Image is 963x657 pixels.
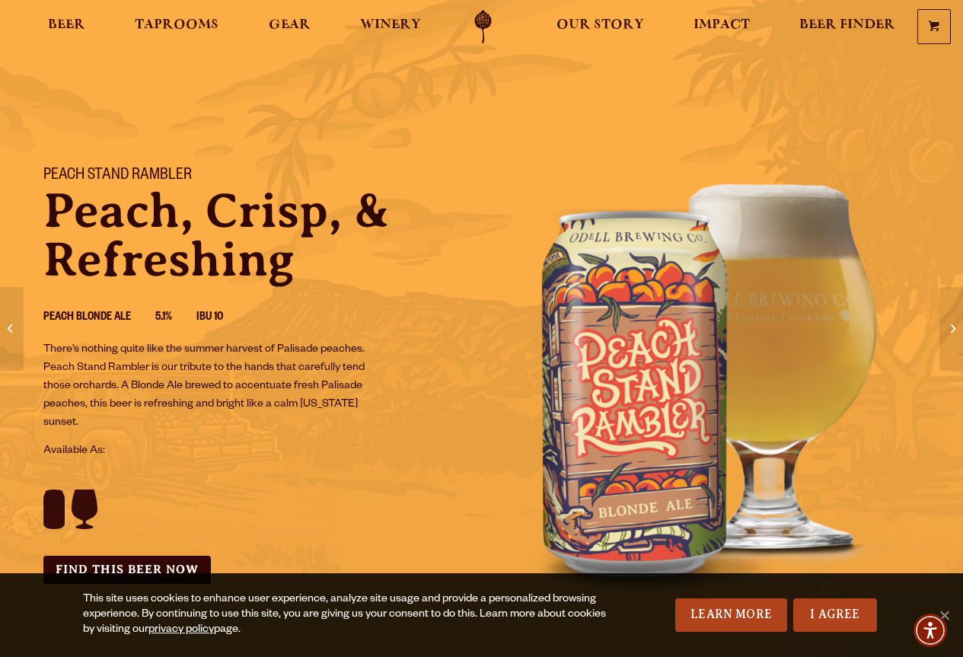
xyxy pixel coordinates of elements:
a: Winery [350,10,431,44]
span: Taprooms [135,19,218,31]
div: Accessibility Menu [914,614,947,647]
a: Taprooms [125,10,228,44]
span: Beer [48,19,85,31]
div: This site uses cookies to enhance user experience, analyze site usage and provide a personalized ... [83,592,615,638]
a: Learn More [675,598,787,632]
a: privacy policy [148,624,214,636]
a: Beer [38,10,95,44]
li: 5.1% [155,308,196,328]
li: Peach Blonde Ale [43,308,155,328]
a: Beer Finder [789,10,905,44]
span: Our Story [556,19,644,31]
a: Impact [684,10,760,44]
a: Find this Beer Now [43,556,211,584]
span: Gear [269,19,311,31]
a: I Agree [793,598,877,632]
li: IBU 10 [196,308,247,328]
span: Beer Finder [799,19,895,31]
h1: Peach Stand Rambler [43,167,464,187]
p: There’s nothing quite like the summer harvest of Palisade peaches. Peach Stand Rambler is our tri... [43,341,380,432]
a: Our Story [547,10,654,44]
span: Winery [360,19,421,31]
a: Gear [259,10,320,44]
span: Impact [694,19,750,31]
p: Available As: [43,442,464,461]
a: Odell Home [454,10,512,44]
p: Peach, Crisp, & Refreshing [43,187,464,284]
